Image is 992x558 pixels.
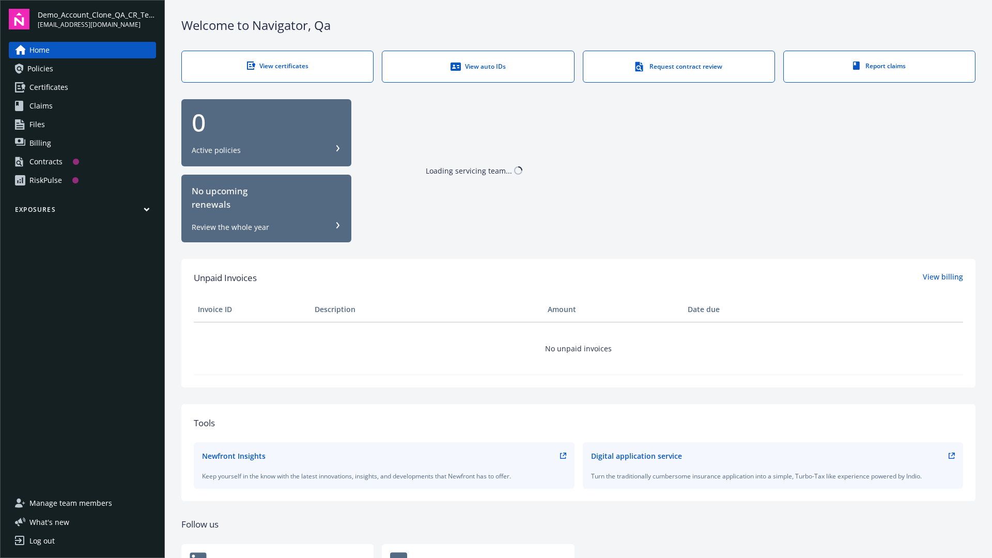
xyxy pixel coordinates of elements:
span: Certificates [29,79,68,96]
div: Follow us [181,518,975,531]
button: 0Active policies [181,99,351,167]
button: No upcomingrenewalsReview the whole year [181,175,351,242]
a: Policies [9,60,156,77]
a: View certificates [181,51,374,83]
a: RiskPulse [9,172,156,189]
div: 0 [192,110,341,135]
a: Billing [9,135,156,151]
div: Request contract review [604,61,754,72]
a: Home [9,42,156,58]
div: Loading servicing team... [426,165,512,176]
span: Claims [29,98,53,114]
button: Demo_Account_Clone_QA_CR_Tests_Prospect[EMAIL_ADDRESS][DOMAIN_NAME] [38,9,156,29]
th: Invoice ID [194,297,311,322]
div: View certificates [203,61,352,70]
span: [EMAIL_ADDRESS][DOMAIN_NAME] [38,20,156,29]
th: Description [311,297,544,322]
a: Certificates [9,79,156,96]
div: Log out [29,533,55,549]
a: Contracts [9,153,156,170]
div: Review the whole year [192,222,269,233]
span: Demo_Account_Clone_QA_CR_Tests_Prospect [38,9,156,20]
a: Manage team members [9,495,156,512]
div: Newfront Insights [202,451,266,461]
div: Turn the traditionally cumbersome insurance application into a simple, Turbo-Tax like experience ... [591,472,955,481]
button: What's new [9,517,86,528]
a: View auto IDs [382,51,574,83]
div: Digital application service [591,451,682,461]
div: View auto IDs [403,61,553,72]
div: Active policies [192,145,241,156]
a: Request contract review [583,51,775,83]
span: What ' s new [29,517,69,528]
button: Exposures [9,205,156,218]
div: RiskPulse [29,172,62,189]
div: Tools [194,416,963,430]
a: Claims [9,98,156,114]
span: Home [29,42,50,58]
img: navigator-logo.svg [9,9,29,29]
span: Manage team members [29,495,112,512]
span: Billing [29,135,51,151]
span: Files [29,116,45,133]
th: Amount [544,297,684,322]
div: Keep yourself in the know with the latest innovations, insights, and developments that Newfront h... [202,472,566,481]
a: Report claims [783,51,975,83]
th: Date due [684,297,800,322]
div: Contracts [29,153,63,170]
a: Files [9,116,156,133]
a: View billing [923,271,963,285]
span: Unpaid Invoices [194,271,257,285]
div: Report claims [804,61,954,70]
div: No upcoming renewals [192,184,341,212]
td: No unpaid invoices [194,322,963,375]
span: Policies [27,60,53,77]
div: Welcome to Navigator , Qa [181,17,975,34]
